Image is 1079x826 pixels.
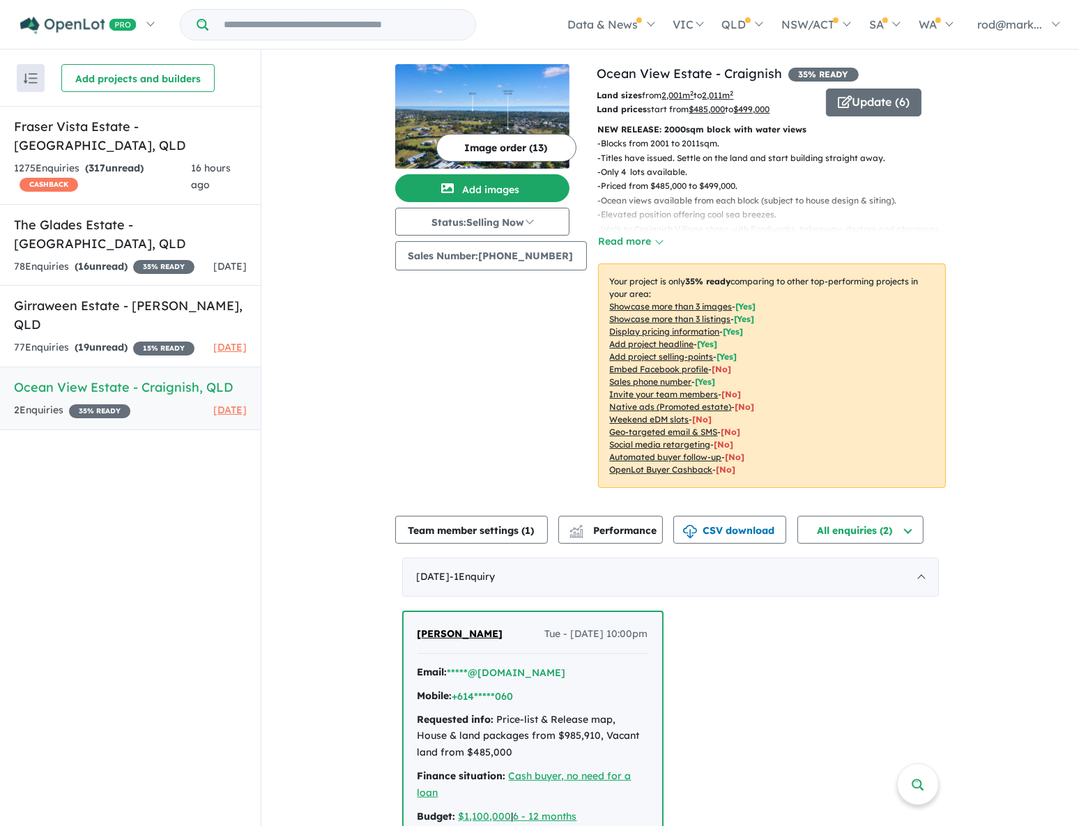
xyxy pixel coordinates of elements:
[597,104,648,114] b: Land prices
[133,260,194,274] span: 35 % READY
[610,452,722,462] u: Automated buyer follow-up
[395,208,569,236] button: Status:Selling Now
[598,179,957,193] p: - Priced from $485,000 to $499,000.
[395,174,569,202] button: Add images
[514,810,577,823] a: 6 - 12 months
[598,234,664,250] button: Read more
[191,162,231,191] span: 16 hours ago
[213,260,247,273] span: [DATE]
[14,402,130,419] div: 2 Enquir ies
[693,414,712,425] span: [No]
[418,770,506,782] strong: Finance situation:
[78,260,89,273] span: 16
[977,17,1042,31] span: rod@mark...
[610,351,714,362] u: Add project selling-points
[418,666,447,678] strong: Email:
[598,137,957,151] p: - Blocks from 2001 to 2011sqm.
[717,351,737,362] span: [ Yes ]
[610,339,694,349] u: Add project headline
[721,427,741,437] span: [No]
[597,90,643,100] b: Land sizes
[696,376,716,387] span: [ Yes ]
[610,439,711,450] u: Social media retargeting
[14,378,247,397] h5: Ocean View Estate - Craignish , QLD
[691,89,694,97] sup: 2
[61,64,215,92] button: Add projects and builders
[598,222,957,236] p: - Walk to Craignish Village shops with Foodworks, takeaway, doctors and pharmacy.
[610,314,731,324] u: Showcase more than 3 listings
[717,464,736,475] span: [No]
[133,342,194,355] span: 15 % READY
[89,162,105,174] span: 317
[610,401,732,412] u: Native ads (Promoted estate)
[418,713,494,726] strong: Requested info:
[14,339,194,356] div: 77 Enquir ies
[735,401,755,412] span: [No]
[726,104,770,114] span: to
[598,263,946,488] p: Your project is only comparing to other top-performing projects in your area: - - - - - - - - - -...
[75,260,128,273] strong: ( unread)
[722,389,742,399] span: [ No ]
[459,810,512,823] a: $1,100,000
[610,364,709,374] u: Embed Facebook profile
[610,427,718,437] u: Geo-targeted email & SMS
[726,452,745,462] span: [No]
[689,104,726,114] u: $ 485,000
[418,809,648,825] div: |
[797,516,924,544] button: All enquiries (2)
[14,296,247,334] h5: Girraween Estate - [PERSON_NAME] , QLD
[610,301,733,312] u: Showcase more than 3 images
[597,102,816,116] p: start from
[14,117,247,155] h5: Fraser Vista Estate - [GEOGRAPHIC_DATA] , QLD
[572,524,657,537] span: Performance
[598,151,957,165] p: - Titles have issued. Settle on the land and start building straight away.
[610,389,719,399] u: Invite your team members
[597,89,816,102] p: from
[69,404,130,418] span: 35 % READY
[436,134,576,162] button: Image order (13)
[395,64,569,169] img: Ocean View Estate - Craignish
[418,689,452,702] strong: Mobile:
[402,558,939,597] div: [DATE]
[213,404,247,416] span: [DATE]
[730,89,734,97] sup: 2
[598,165,957,179] p: - Only 4 lots available.
[14,215,247,253] h5: The Glades Estate - [GEOGRAPHIC_DATA] , QLD
[698,339,718,349] span: [ Yes ]
[545,626,648,643] span: Tue - [DATE] 10:00pm
[20,178,78,192] span: CASHBACK
[597,66,783,82] a: Ocean View Estate - Craignish
[85,162,144,174] strong: ( unread)
[686,276,731,286] b: 35 % ready
[418,770,632,799] a: Cash buyer, no need for a loan
[78,341,89,353] span: 19
[788,68,859,82] span: 35 % READY
[20,17,137,34] img: Openlot PRO Logo White
[598,208,957,222] p: - Elevated position offering cool sea breezes.
[598,123,946,137] p: NEW RELEASE: 2000sqm block with water views
[395,241,587,270] button: Sales Number:[PHONE_NUMBER]
[213,341,247,353] span: [DATE]
[75,341,128,353] strong: ( unread)
[683,525,697,539] img: download icon
[610,376,692,387] u: Sales phone number
[610,326,720,337] u: Display pricing information
[598,194,957,208] p: - Ocean views available from each block (subject to house design & siting).
[558,516,663,544] button: Performance
[703,90,734,100] u: 2,011 m
[610,464,713,475] u: OpenLot Buyer Cashback
[662,90,694,100] u: 2,001 m
[569,529,583,538] img: bar-chart.svg
[734,104,770,114] u: $ 499,000
[526,524,531,537] span: 1
[418,810,456,823] strong: Budget:
[673,516,786,544] button: CSV download
[395,516,548,544] button: Team member settings (1)
[724,326,744,337] span: [ Yes ]
[610,414,689,425] u: Weekend eDM slots
[14,160,191,194] div: 1275 Enquir ies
